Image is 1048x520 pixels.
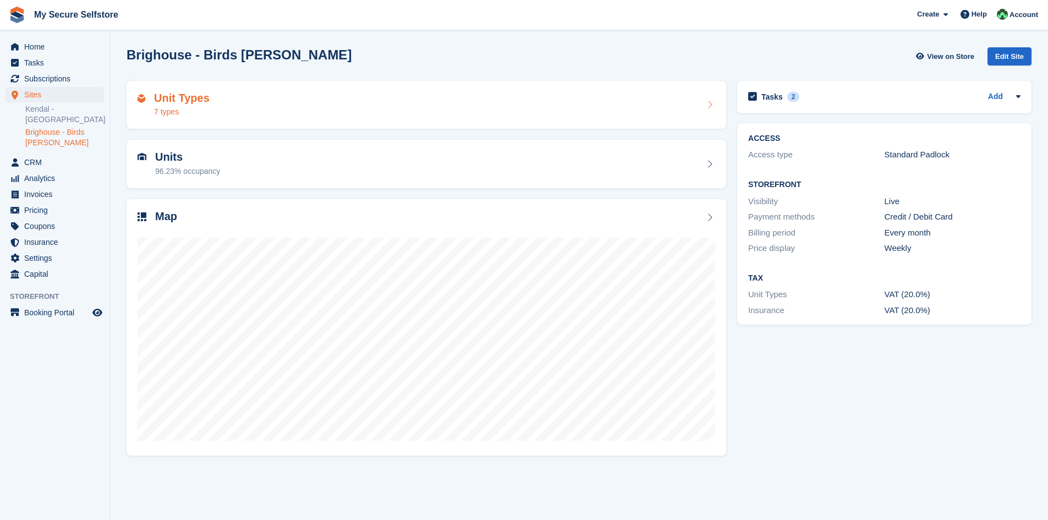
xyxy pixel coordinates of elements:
a: My Secure Selfstore [30,6,123,24]
span: Invoices [24,187,90,202]
h2: Units [155,151,220,163]
div: Weekly [885,242,1020,255]
div: VAT (20.0%) [885,304,1020,317]
h2: Tasks [761,92,783,102]
div: Edit Site [987,47,1031,65]
a: menu [6,155,104,170]
a: Brighouse - Birds [PERSON_NAME] [25,127,104,148]
div: Credit / Debit Card [885,211,1020,223]
div: 2 [787,92,800,102]
a: menu [6,39,104,54]
span: Subscriptions [24,71,90,86]
span: Sites [24,87,90,102]
a: menu [6,202,104,218]
span: Tasks [24,55,90,70]
span: Pricing [24,202,90,218]
a: Map [127,199,726,456]
a: menu [6,250,104,266]
div: Visibility [748,195,884,208]
img: unit-icn-7be61d7bf1b0ce9d3e12c5938cc71ed9869f7b940bace4675aadf7bd6d80202e.svg [138,153,146,161]
a: menu [6,171,104,186]
div: VAT (20.0%) [885,288,1020,301]
h2: Storefront [748,180,1020,189]
a: menu [6,187,104,202]
h2: Brighouse - Birds [PERSON_NAME] [127,47,352,62]
a: menu [6,87,104,102]
a: Preview store [91,306,104,319]
a: menu [6,305,104,320]
span: Help [972,9,987,20]
span: Settings [24,250,90,266]
a: Add [988,91,1003,103]
div: Billing period [748,227,884,239]
span: Analytics [24,171,90,186]
a: Kendal - [GEOGRAPHIC_DATA] [25,104,104,125]
div: Unit Types [748,288,884,301]
h2: Unit Types [154,92,210,105]
div: Live [885,195,1020,208]
a: Units 96.23% occupancy [127,140,726,188]
img: map-icn-33ee37083ee616e46c38cad1a60f524a97daa1e2b2c8c0bc3eb3415660979fc1.svg [138,212,146,221]
div: Standard Padlock [885,149,1020,161]
a: menu [6,266,104,282]
span: Insurance [24,234,90,250]
span: Coupons [24,218,90,234]
span: Account [1009,9,1038,20]
img: unit-type-icn-2b2737a686de81e16bb02015468b77c625bbabd49415b5ef34ead5e3b44a266d.svg [138,94,145,103]
h2: Map [155,210,177,223]
a: Unit Types 7 types [127,81,726,129]
span: CRM [24,155,90,170]
a: menu [6,218,104,234]
h2: Tax [748,274,1020,283]
span: Capital [24,266,90,282]
span: View on Store [927,51,974,62]
a: menu [6,55,104,70]
div: 7 types [154,106,210,118]
div: 96.23% occupancy [155,166,220,177]
div: Access type [748,149,884,161]
div: Payment methods [748,211,884,223]
div: Insurance [748,304,884,317]
a: menu [6,71,104,86]
div: Price display [748,242,884,255]
div: Every month [885,227,1020,239]
a: Edit Site [987,47,1031,70]
img: Greg Allsopp [997,9,1008,20]
a: View on Store [914,47,979,65]
span: Storefront [10,291,109,302]
span: Home [24,39,90,54]
span: Booking Portal [24,305,90,320]
span: Create [917,9,939,20]
a: menu [6,234,104,250]
img: stora-icon-8386f47178a22dfd0bd8f6a31ec36ba5ce8667c1dd55bd0f319d3a0aa187defe.svg [9,7,25,23]
h2: ACCESS [748,134,1020,143]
